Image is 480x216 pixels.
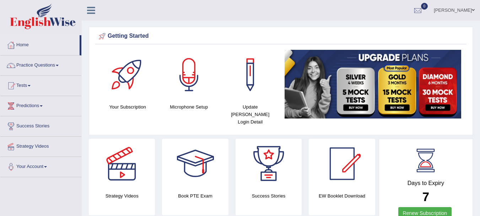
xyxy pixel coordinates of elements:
[236,192,302,200] h4: Success Stories
[0,137,81,154] a: Strategy Videos
[0,157,81,175] a: Your Account
[422,190,429,204] b: 7
[0,96,81,114] a: Predictions
[387,180,465,186] h4: Days to Expiry
[0,116,81,134] a: Success Stories
[309,192,375,200] h4: EW Booklet Download
[101,103,155,111] h4: Your Subscription
[0,76,81,94] a: Tests
[285,50,462,118] img: small5.jpg
[89,192,155,200] h4: Strategy Videos
[162,103,216,111] h4: Microphone Setup
[162,192,228,200] h4: Book PTE Exam
[0,56,81,73] a: Practice Questions
[421,3,428,10] span: 0
[223,103,277,126] h4: Update [PERSON_NAME] Login Detail
[97,31,465,42] div: Getting Started
[0,35,80,53] a: Home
